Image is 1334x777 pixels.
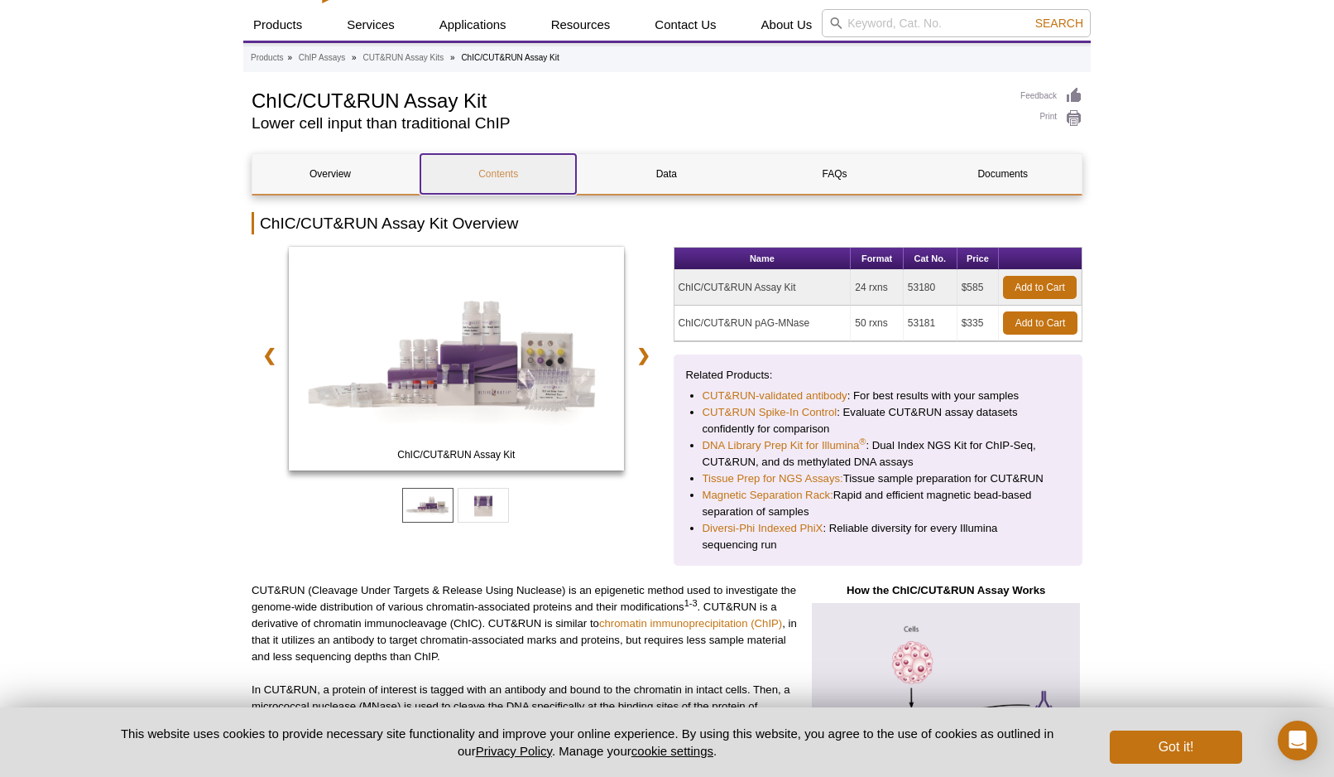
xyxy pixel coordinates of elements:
[1110,731,1242,764] button: Got it!
[751,9,823,41] a: About Us
[289,247,624,475] a: ChIC/CUT&RUN Assay Kit
[1003,276,1077,299] a: Add to Cart
[1020,109,1082,128] a: Print
[289,247,624,471] img: ChIC/CUT&RUN Assay Kit
[703,404,1054,437] li: : Evaluate CUT&RUN assay datasets confidently for comparison
[703,388,847,404] a: CUT&RUN-validated antibody
[757,154,913,194] a: FAQs
[476,744,552,758] a: Privacy Policy
[847,584,1045,596] strong: How the ChIC/CUT&RUN Assay Works
[243,9,312,41] a: Products
[626,336,661,374] a: ❯
[450,53,455,62] li: »
[1020,87,1082,105] a: Feedback
[588,154,744,194] a: Data
[957,248,999,270] th: Price
[686,367,1071,384] p: Related Products:
[420,154,576,194] a: Contents
[703,520,823,537] a: Diversi-Phi Indexed PhiX
[599,617,782,630] a: chromatin immunoprecipitation (ChIP)
[925,154,1081,194] a: Documents
[703,404,837,421] a: CUT&RUN Spike-In Control
[703,388,1054,404] li: : For best results with your samples
[822,9,1091,37] input: Keyword, Cat. No.
[1035,17,1083,30] span: Search
[1030,16,1088,31] button: Search
[252,336,287,374] a: ❮
[957,306,999,341] td: $335
[851,270,903,306] td: 24 rxns
[362,51,444,65] a: CUT&RUN Assay Kits
[703,437,1054,471] li: : Dual Index NGS Kit for ChIP-Seq, CUT&RUN, and ds methylated DNA assays
[92,725,1082,760] p: This website uses cookies to provide necessary site functionality and improve your online experie...
[703,471,843,487] a: Tissue Prep for NGS Assays:
[252,212,1082,234] h2: ChIC/CUT&RUN Assay Kit Overview
[631,744,713,758] button: cookie settings
[299,51,346,65] a: ChIP Assays
[703,487,833,504] a: Magnetic Separation Rack:
[904,270,957,306] td: 53180
[252,87,1004,112] h1: ChIC/CUT&RUN Assay Kit
[292,446,620,463] span: ChIC/CUT&RUN Assay Kit
[851,248,903,270] th: Format
[461,53,559,62] li: ChIC/CUT&RUN Assay Kit
[287,53,292,62] li: »
[674,306,852,341] td: ChIC/CUT&RUN pAG-MNase
[859,437,866,446] sup: ®
[429,9,516,41] a: Applications
[674,248,852,270] th: Name
[1278,721,1317,760] div: Open Intercom Messenger
[252,116,1004,131] h2: Lower cell input than traditional ChIP
[703,520,1054,553] li: : Reliable diversity for every Illumina sequencing run
[703,437,866,454] a: DNA Library Prep Kit for Illumina®
[684,598,698,608] sup: 1-3
[1003,311,1077,335] a: Add to Cart
[251,51,283,65] a: Products
[541,9,621,41] a: Resources
[337,9,405,41] a: Services
[957,270,999,306] td: $585
[252,582,797,665] p: CUT&RUN (Cleavage Under Targets & Release Using Nuclease) is an epigenetic method used to investi...
[252,154,408,194] a: Overview
[674,270,852,306] td: ChIC/CUT&RUN Assay Kit
[352,53,357,62] li: »
[252,682,797,765] p: In CUT&RUN, a protein of interest is tagged with an antibody and bound to the chromatin in intact...
[703,487,1054,520] li: Rapid and efficient magnetic bead-based separation of samples
[703,471,1054,487] li: Tissue sample preparation for CUT&RUN
[851,306,903,341] td: 50 rxns
[904,306,957,341] td: 53181
[645,9,726,41] a: Contact Us
[904,248,957,270] th: Cat No.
